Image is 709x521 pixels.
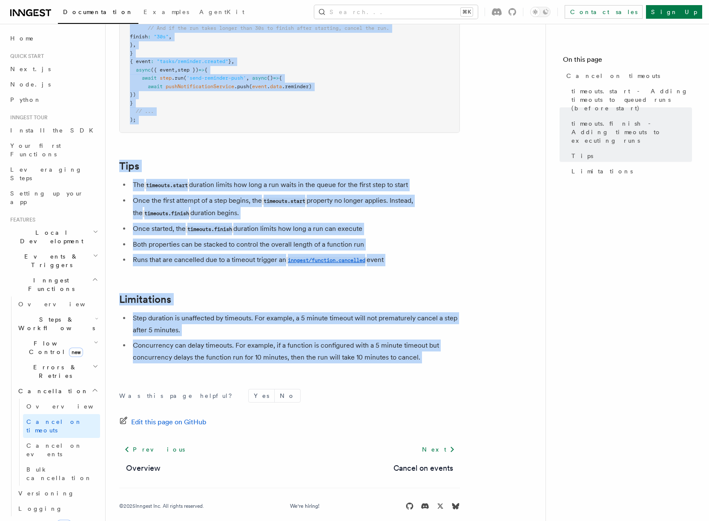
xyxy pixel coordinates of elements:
a: Logging [15,501,100,516]
button: Toggle dark mode [530,7,551,17]
span: , [133,42,136,48]
span: // ... [136,108,154,114]
span: Limitations [571,167,633,176]
span: Overview [26,403,114,410]
button: Inngest Functions [7,273,100,296]
span: Steps & Workflows [15,315,95,332]
div: Inngest Functions [7,296,100,516]
span: ({ event [151,67,175,73]
span: { [279,75,282,81]
a: Cancel on timeouts [23,414,100,438]
span: Inngest Functions [7,276,92,293]
a: We're hiring! [290,503,319,509]
span: step }) [178,67,198,73]
span: Local Development [7,228,93,245]
span: await [142,75,157,81]
button: Flow Controlnew [15,336,100,360]
a: Python [7,92,100,107]
span: => [198,67,204,73]
span: pushNotificationService [166,83,234,89]
li: Once the first attempt of a step begins, the property no longer applies. Instead, the duration be... [130,195,460,219]
span: timeouts.start - Adding timeouts to queued runs (before start) [571,87,692,112]
a: Limitations [119,294,171,305]
span: Node.js [10,81,51,88]
a: Next.js [7,61,100,77]
a: Next [417,442,460,457]
a: Cancel on timeouts [563,68,692,83]
a: timeouts.finish - Adding timeouts to executing runs [568,116,692,148]
span: Home [10,34,34,43]
span: Bulk cancellation [26,466,92,481]
li: Both properties can be stacked to control the overall length of a function run [130,239,460,250]
button: Cancellation [15,383,100,399]
p: Was this page helpful? [119,391,238,400]
span: Features [7,216,35,223]
span: , [169,34,172,40]
li: Concurrency can delay timeouts. For example, if a function is configured with a 5 minute timeout ... [130,340,460,363]
li: The duration limits how long a run waits in the queue for the first step to start [130,179,460,191]
span: finish [130,34,148,40]
span: Cancel on timeouts [566,72,660,80]
span: . [267,83,270,89]
button: Errors & Retries [15,360,100,383]
a: Install the SDK [7,123,100,138]
span: Inngest tour [7,114,48,121]
span: ( [249,83,252,89]
a: AgentKit [194,3,250,23]
span: .run [172,75,184,81]
div: Cancellation [15,399,100,486]
a: Your first Functions [7,138,100,162]
li: Runs that are cancelled due to a timeout trigger an event [130,254,460,266]
code: timeouts.finish [143,210,190,217]
span: "tasks/reminder.created" [157,58,228,64]
a: Sign Up [646,5,702,19]
button: Yes [249,389,274,402]
button: No [275,389,300,402]
button: Events & Triggers [7,249,100,273]
span: .push [234,83,249,89]
button: Steps & Workflows [15,312,100,336]
span: new [69,348,83,357]
a: Overview [126,462,161,474]
span: data [270,83,282,89]
span: ); [130,117,136,123]
a: Overview [23,399,100,414]
span: Documentation [63,9,133,15]
span: { [204,67,207,73]
a: Tips [119,160,139,172]
a: inngest/function.cancelled [286,256,367,264]
span: }) [130,92,136,98]
div: © 2025 Inngest Inc. All rights reserved. [119,503,204,509]
span: Setting up your app [10,190,83,205]
button: Search...⌘K [314,5,478,19]
button: Local Development [7,225,100,249]
span: async [136,67,151,73]
span: Flow Control [15,339,94,356]
a: Versioning [15,486,100,501]
span: Edit this page on GitHub [131,416,207,428]
span: Overview [18,301,106,308]
a: Edit this page on GitHub [119,416,207,428]
a: Leveraging Steps [7,162,100,186]
a: Limitations [568,164,692,179]
a: Previous [119,442,189,457]
code: timeouts.start [144,182,189,189]
span: Cancel on timeouts [26,418,82,434]
a: Cancel on events [393,462,453,474]
span: Python [10,96,41,103]
span: , [231,58,234,64]
span: Next.js [10,66,51,72]
a: Overview [15,296,100,312]
code: inngest/function.cancelled [286,257,367,264]
span: ( [184,75,187,81]
a: Examples [138,3,194,23]
a: Contact sales [565,5,643,19]
span: Quick start [7,53,44,60]
a: Node.js [7,77,100,92]
span: Tips [571,152,593,160]
span: Cancellation [15,387,89,395]
a: Bulk cancellation [23,462,100,486]
a: Home [7,31,100,46]
h4: On this page [563,55,692,68]
span: .reminder) [282,83,312,89]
